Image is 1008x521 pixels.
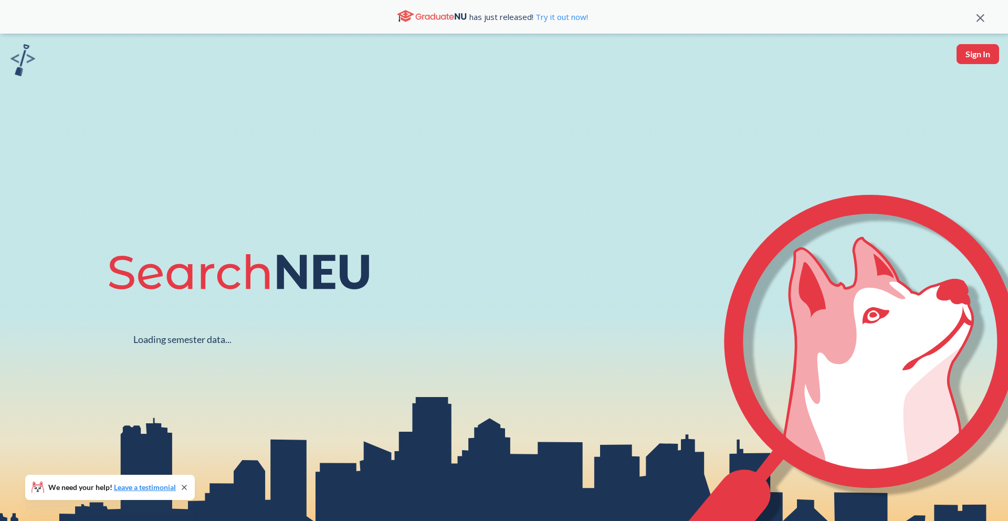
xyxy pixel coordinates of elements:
img: sandbox logo [10,44,35,76]
a: Try it out now! [533,12,588,22]
span: We need your help! [48,484,176,491]
a: sandbox logo [10,44,35,79]
div: Loading semester data... [133,334,232,346]
a: Leave a testimonial [114,483,176,492]
span: has just released! [469,11,588,23]
button: Sign In [957,44,999,64]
